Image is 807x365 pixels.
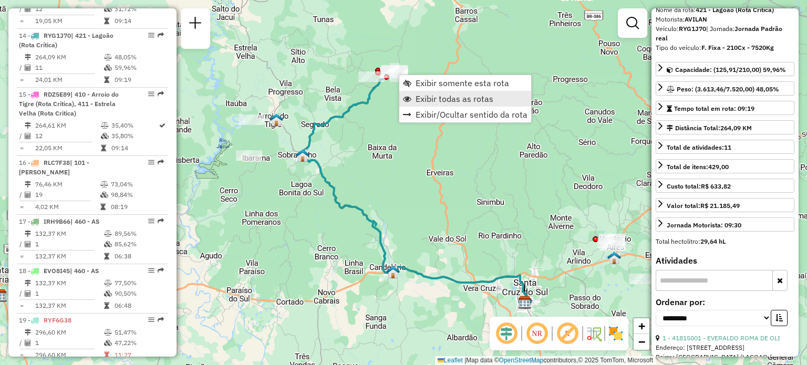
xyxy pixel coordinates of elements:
[114,350,164,360] td: 11:27
[148,159,154,165] em: Opções
[35,239,104,249] td: 1
[399,75,531,91] li: Exibir somente esta rota
[656,256,794,266] h4: Atividades
[114,239,164,249] td: 85,62%
[35,16,104,26] td: 19,05 KM
[35,190,100,200] td: 19
[629,274,655,284] div: Atividade não roteirizada - MERCADO GRINGS
[236,150,262,161] div: Atividade não roteirizada - LEONIR BERTOTTI
[101,122,109,129] i: % de utilização do peso
[638,319,645,332] span: +
[19,90,119,117] span: | 410 - Arroio do Tigre (Rota Crítica), 411 - Estrela Velha (Rota Critica)
[656,198,794,212] a: Valor total:R$ 21.185,49
[656,237,794,246] div: Total hectolitro:
[111,143,158,153] td: 09:14
[35,300,104,311] td: 132,37 KM
[19,202,24,212] td: =
[19,316,71,324] span: 19 -
[35,278,104,288] td: 132,37 KM
[104,340,112,346] i: % de utilização da cubagem
[656,62,794,76] a: Capacidade: (125,91/210,00) 59,96%
[101,145,106,151] i: Tempo total em rota
[148,267,154,274] em: Opções
[110,190,163,200] td: 98,84%
[25,65,31,71] i: Total de Atividades
[663,334,780,342] a: 1 - 41815001 - EVERALDO ROMA DE OLI
[667,143,731,151] span: Total de atividades:
[524,321,550,346] span: Ocultar NR
[435,356,656,365] div: Map data © contributors,© 2025 TomTom, Microsoft
[114,16,164,26] td: 09:14
[656,159,794,173] a: Total de itens:429,00
[25,280,31,286] i: Distância Total
[667,162,729,172] div: Total de itens:
[675,66,786,74] span: Capacidade: (125,91/210,00) 59,96%
[19,75,24,85] td: =
[518,296,532,309] img: CDD Santa Cruz do Sul
[148,317,154,323] em: Opções
[667,201,740,211] div: Valor total:
[701,182,731,190] strong: R$ 633,82
[158,267,164,274] em: Rota exportada
[110,202,163,212] td: 08:19
[585,325,602,342] img: Fluxo de ruas
[35,327,104,338] td: 296,60 KM
[35,350,104,360] td: 296,60 KM
[114,288,164,299] td: 90,50%
[667,123,752,133] div: Distância Total:
[19,300,24,311] td: =
[159,122,165,129] i: Rota otimizada
[114,278,164,288] td: 77,50%
[19,4,24,14] td: /
[494,321,519,346] span: Ocultar deslocamento
[19,62,24,73] td: /
[19,143,24,153] td: =
[656,140,794,154] a: Total de atividades:11
[19,190,24,200] td: /
[104,303,109,309] i: Tempo total em rota
[35,131,100,141] td: 12
[185,13,206,36] a: Nova sessão e pesquisa
[634,318,649,334] a: Zoom in
[667,221,741,230] div: Jornada Motorista: 09:30
[358,71,385,82] div: Atividade não roteirizada - ANDRESSA FERNANDES
[399,107,531,122] li: Exibir/Ocultar sentido da rota
[438,357,463,364] a: Leaflet
[35,288,104,299] td: 1
[100,192,108,198] i: % de utilização da cubagem
[148,32,154,38] em: Opções
[44,32,71,39] span: RYG1J70
[597,238,624,248] div: Atividade não roteirizada - LENZ eamp
[677,85,779,93] span: Peso: (3.613,46/7.520,00) 48,05%
[104,253,109,259] i: Tempo total em rota
[35,228,104,239] td: 132,37 KM
[656,296,794,308] label: Ordenar por:
[111,131,158,141] td: 35,80%
[35,75,104,85] td: 24,01 KM
[44,159,70,166] span: RLC7F38
[519,294,532,308] img: Santa Cruz FAD
[771,310,788,326] button: Ordem crescente
[104,231,112,237] i: % de utilização do peso
[44,217,70,225] span: IRH9B66
[35,179,100,190] td: 76,46 KM
[25,192,31,198] i: Total de Atividades
[114,52,164,62] td: 48,05%
[44,267,70,275] span: EVO8I45
[656,5,794,15] div: Nome da rota:
[638,335,645,348] span: −
[158,159,164,165] em: Rota exportada
[25,231,31,237] i: Distância Total
[35,4,104,14] td: 12
[656,120,794,134] a: Distância Total:264,09 KM
[656,217,794,232] a: Jornada Motorista: 09:30
[724,143,731,151] strong: 11
[35,251,104,262] td: 132,37 KM
[100,181,108,187] i: % de utilização do peso
[607,251,621,265] img: Venâncio Aires
[656,101,794,115] a: Tempo total em rota: 09:19
[114,228,164,239] td: 89,56%
[607,325,624,342] img: Exibir/Ocultar setores
[35,52,104,62] td: 264,09 KM
[114,62,164,73] td: 59,96%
